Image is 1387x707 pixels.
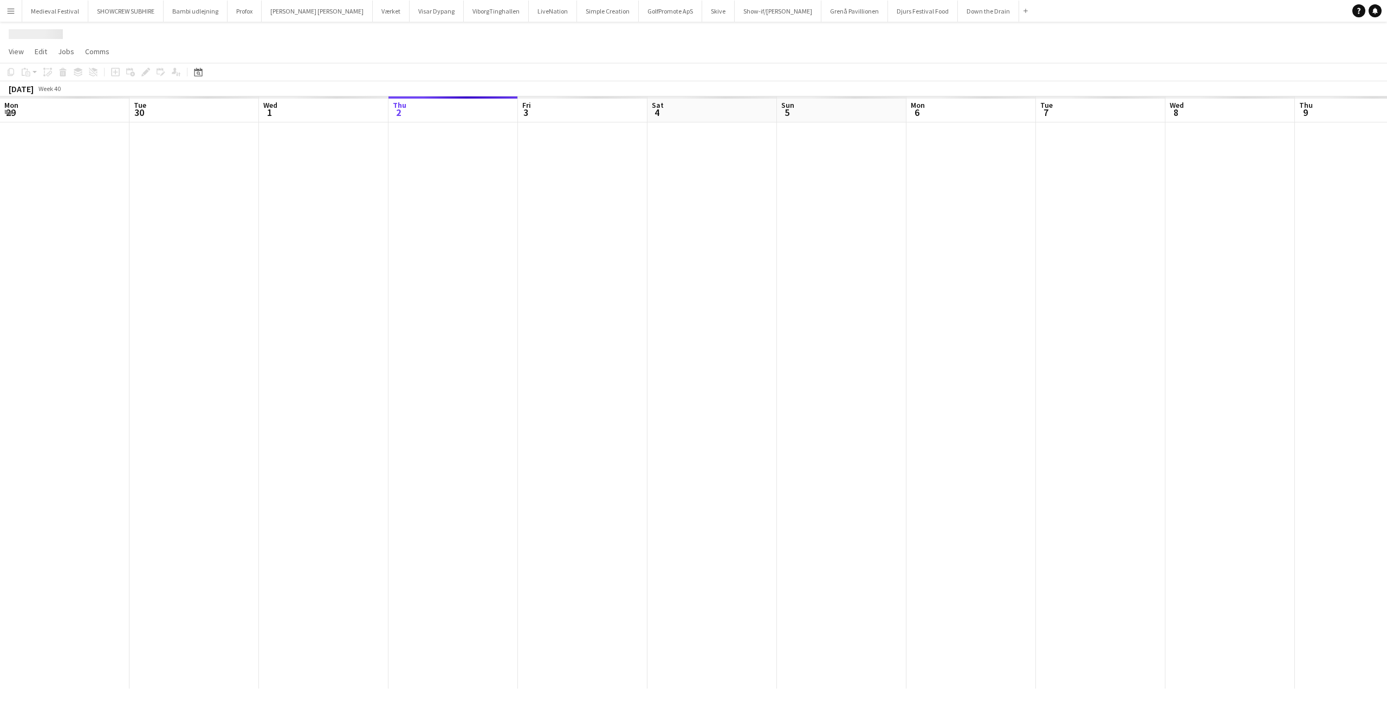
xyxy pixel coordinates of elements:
[735,1,821,22] button: Show-if/[PERSON_NAME]
[9,47,24,56] span: View
[702,1,735,22] button: Skive
[134,100,146,110] span: Tue
[30,44,51,59] a: Edit
[4,44,28,59] a: View
[35,47,47,56] span: Edit
[391,106,406,119] span: 2
[85,47,109,56] span: Comms
[909,106,925,119] span: 6
[958,1,1019,22] button: Down the Drain
[132,106,146,119] span: 30
[263,100,277,110] span: Wed
[1170,100,1184,110] span: Wed
[639,1,702,22] button: GolfPromote ApS
[650,106,664,119] span: 4
[373,1,410,22] button: Værket
[4,100,18,110] span: Mon
[3,106,18,119] span: 29
[88,1,164,22] button: SHOWCREW SUBHIRE
[888,1,958,22] button: Djurs Festival Food
[1299,100,1313,110] span: Thu
[1039,106,1053,119] span: 7
[1040,100,1053,110] span: Tue
[522,100,531,110] span: Fri
[521,106,531,119] span: 3
[821,1,888,22] button: Grenå Pavillionen
[22,1,88,22] button: Medieval Festival
[54,44,79,59] a: Jobs
[1168,106,1184,119] span: 8
[58,47,74,56] span: Jobs
[780,106,794,119] span: 5
[9,83,34,94] div: [DATE]
[529,1,577,22] button: LiveNation
[262,1,373,22] button: [PERSON_NAME] [PERSON_NAME]
[911,100,925,110] span: Mon
[262,106,277,119] span: 1
[164,1,228,22] button: Bambi udlejning
[393,100,406,110] span: Thu
[36,85,63,93] span: Week 40
[1298,106,1313,119] span: 9
[781,100,794,110] span: Sun
[652,100,664,110] span: Sat
[81,44,114,59] a: Comms
[228,1,262,22] button: Profox
[464,1,529,22] button: ViborgTinghallen
[410,1,464,22] button: Visar Dypang
[577,1,639,22] button: Simple Creation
